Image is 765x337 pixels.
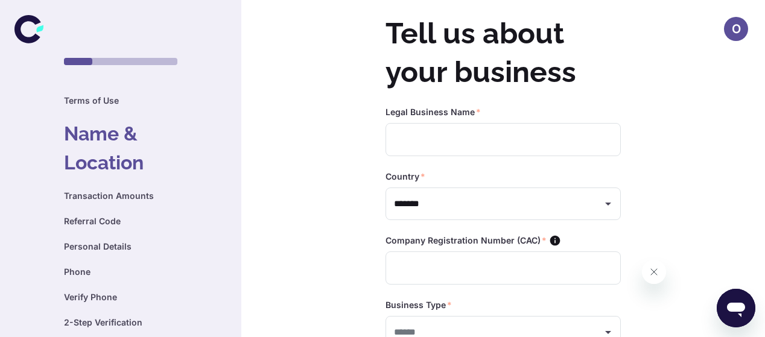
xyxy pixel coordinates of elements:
h2: Tell us about your business [386,14,621,92]
span: Hi. Need any help? [7,8,87,18]
h6: Terms of Use [64,94,177,107]
button: O [724,17,748,41]
label: Company Registration Number (CAC) [386,235,547,247]
h6: Phone [64,265,177,279]
h6: Personal Details [64,240,177,253]
h6: Verify Phone [64,291,177,304]
h6: 2-Step Verification [64,316,177,329]
h6: Referral Code [64,215,177,228]
label: Business Type [386,299,452,311]
label: Legal Business Name [386,106,481,118]
button: Open [600,195,617,212]
h6: Transaction Amounts [64,189,177,203]
label: Country [386,171,425,183]
iframe: Close message [642,260,666,284]
iframe: Button to launch messaging window [717,289,755,327]
h4: Name & Location [64,119,177,177]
